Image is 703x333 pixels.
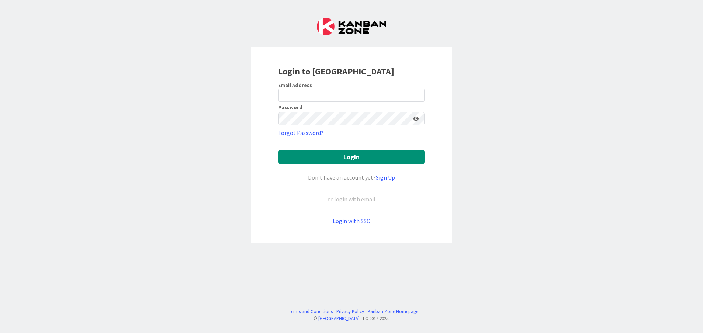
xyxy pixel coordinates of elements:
img: Kanban Zone [317,18,386,35]
a: Sign Up [376,174,395,181]
div: Don’t have an account yet? [278,173,425,182]
div: © LLC 2017- 2025 . [285,315,418,322]
button: Login [278,150,425,164]
a: Forgot Password? [278,128,323,137]
label: Password [278,105,302,110]
a: Kanban Zone Homepage [368,308,418,315]
a: Terms and Conditions [289,308,333,315]
label: Email Address [278,82,312,89]
a: Privacy Policy [336,308,364,315]
a: Login with SSO [333,217,371,225]
a: [GEOGRAPHIC_DATA] [318,315,360,321]
b: Login to [GEOGRAPHIC_DATA] [278,66,394,77]
div: or login with email [326,195,377,204]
